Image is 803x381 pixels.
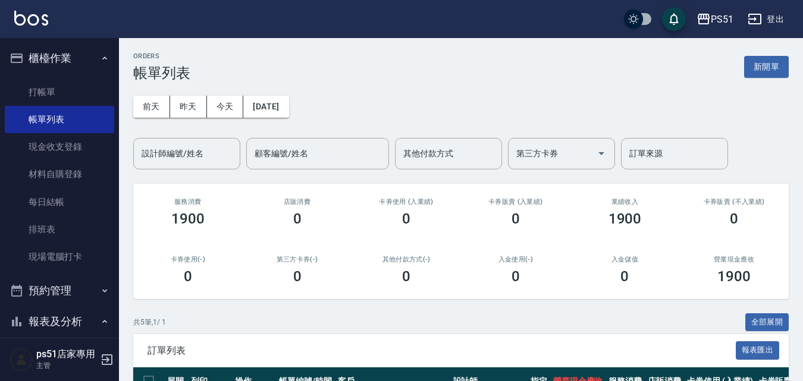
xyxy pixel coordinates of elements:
[5,275,114,306] button: 預約管理
[148,256,228,263] h2: 卡券使用(-)
[293,210,302,227] h3: 0
[592,144,611,163] button: Open
[608,210,642,227] h3: 1900
[243,96,288,118] button: [DATE]
[5,216,114,243] a: 排班表
[133,65,190,81] h3: 帳單列表
[133,52,190,60] h2: ORDERS
[5,306,114,337] button: 報表及分析
[512,268,520,285] h3: 0
[207,96,244,118] button: 今天
[366,256,447,263] h2: 其他付款方式(-)
[694,198,774,206] h2: 卡券販賣 (不入業績)
[257,256,338,263] h2: 第三方卡券(-)
[744,56,789,78] button: 新開單
[743,8,789,30] button: 登出
[171,210,205,227] h3: 1900
[5,243,114,270] a: 現場電腦打卡
[170,96,207,118] button: 昨天
[585,256,666,263] h2: 入金儲值
[184,268,192,285] h3: 0
[5,106,114,133] a: 帳單列表
[402,268,410,285] h3: 0
[475,256,556,263] h2: 入金使用(-)
[14,11,48,26] img: Logo
[717,268,751,285] h3: 1900
[730,210,738,227] h3: 0
[736,341,780,360] button: 報表匯出
[402,210,410,227] h3: 0
[711,12,733,27] div: PS51
[585,198,666,206] h2: 業績收入
[133,96,170,118] button: 前天
[512,210,520,227] h3: 0
[148,345,736,357] span: 訂單列表
[293,268,302,285] h3: 0
[475,198,556,206] h2: 卡券販賣 (入業績)
[257,198,338,206] h2: 店販消費
[744,61,789,72] a: 新開單
[745,313,789,332] button: 全部展開
[5,43,114,74] button: 櫃檯作業
[5,78,114,106] a: 打帳單
[366,198,447,206] h2: 卡券使用 (入業績)
[692,7,738,32] button: PS51
[10,348,33,371] img: Person
[133,317,166,328] p: 共 5 筆, 1 / 1
[5,133,114,160] a: 現金收支登錄
[620,268,629,285] h3: 0
[736,344,780,355] a: 報表匯出
[148,198,228,206] h3: 服務消費
[36,360,97,371] p: 主管
[662,7,686,31] button: save
[694,256,774,263] h2: 營業現金應收
[5,188,114,216] a: 每日結帳
[36,348,97,360] h5: ps51店家專用
[5,160,114,188] a: 材料自購登錄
